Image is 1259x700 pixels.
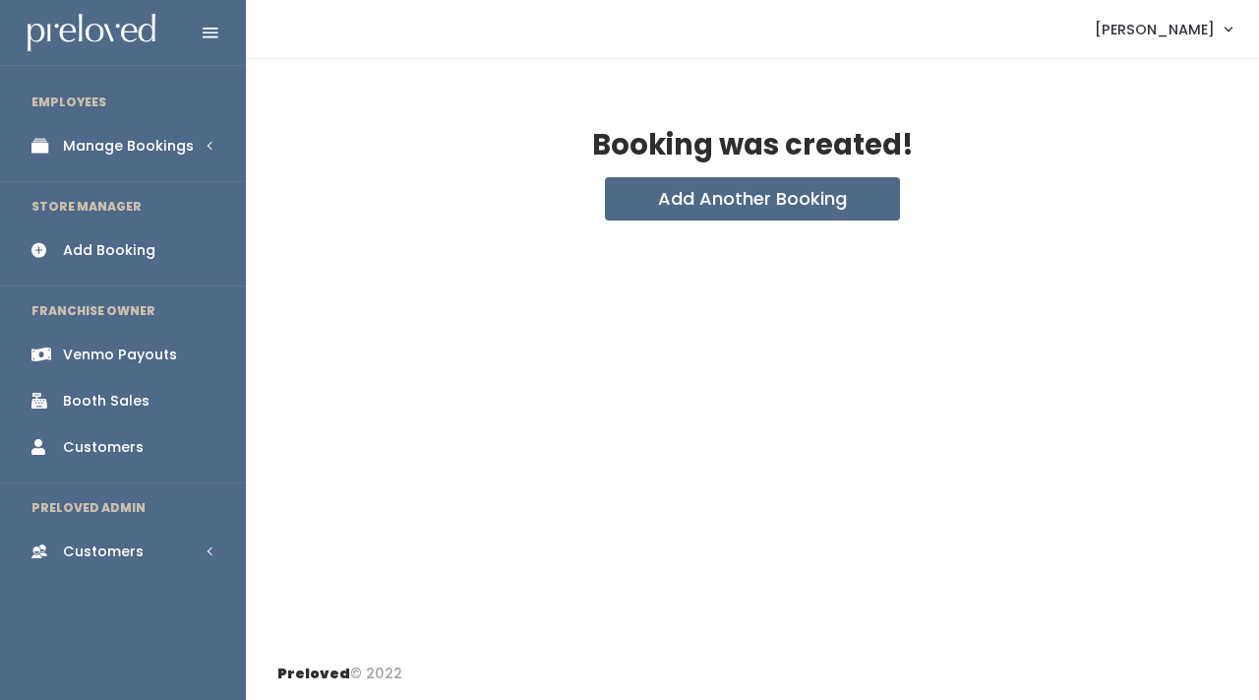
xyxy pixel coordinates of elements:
[63,391,150,412] div: Booth Sales
[605,177,900,221] button: Add Another Booking
[277,648,402,684] div: © 2022
[63,437,144,458] div: Customers
[592,130,914,161] h2: Booking was created!
[277,664,350,683] span: Preloved
[63,345,177,365] div: Venmo Payouts
[63,541,144,562] div: Customers
[63,136,194,157] div: Manage Bookings
[1075,8,1251,50] a: [PERSON_NAME]
[63,240,155,261] div: Add Booking
[28,14,155,52] img: preloved logo
[1095,19,1215,40] span: [PERSON_NAME]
